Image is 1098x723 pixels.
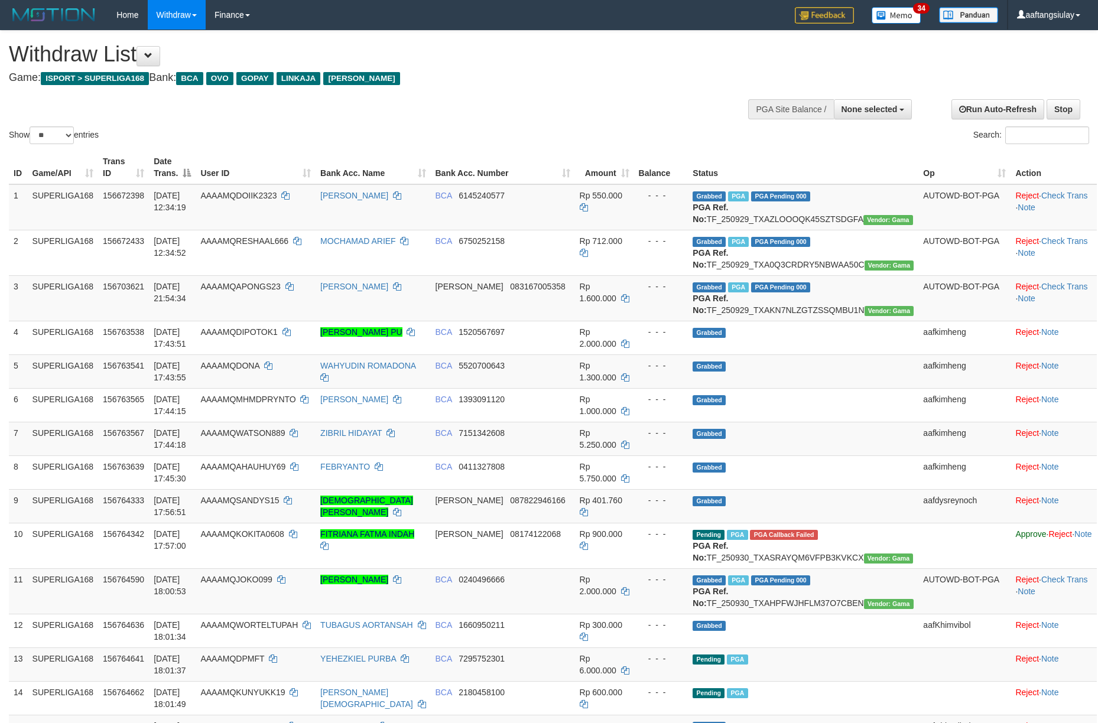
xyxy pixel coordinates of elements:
[728,191,749,201] span: Marked by aafsoycanthlai
[436,395,452,404] span: BCA
[320,688,413,709] a: [PERSON_NAME][DEMOGRAPHIC_DATA]
[639,360,684,372] div: - - -
[154,620,186,641] span: [DATE] 18:01:34
[1041,654,1059,663] a: Note
[30,126,74,144] select: Showentries
[918,388,1011,422] td: aafkimheng
[693,575,726,585] span: Grabbed
[727,530,748,540] span: Marked by aafsoumeymey
[693,688,725,698] span: Pending
[154,282,186,303] span: [DATE] 21:54:34
[200,529,284,539] span: AAAAMQKOKITA0608
[459,462,505,471] span: Copy 0411327808 to clipboard
[918,422,1011,455] td: aafkimheng
[28,184,99,230] td: SUPERLIGA168
[693,496,726,506] span: Grabbed
[320,428,382,438] a: ZIBRIL HIDAYAT
[9,455,28,489] td: 8
[1041,236,1088,246] a: Check Trans
[316,151,430,184] th: Bank Acc. Name: activate to sort column ascending
[1041,688,1059,697] a: Note
[580,282,616,303] span: Rp 1.600.000
[1041,282,1088,291] a: Check Trans
[728,575,749,585] span: Marked by aafsoycanthlai
[1015,575,1039,584] a: Reject
[693,328,726,338] span: Grabbed
[688,151,918,184] th: Status
[728,237,749,247] span: Marked by aafsoycanthlai
[28,647,99,681] td: SUPERLIGA168
[459,575,505,584] span: Copy 0240496666 to clipboard
[580,191,622,200] span: Rp 550.000
[9,489,28,523] td: 9
[103,282,144,291] span: 156703621
[9,275,28,321] td: 3
[1015,236,1039,246] a: Reject
[320,529,414,539] a: FITRIANA FATMA INDAH
[580,462,616,483] span: Rp 5.750.000
[1011,151,1096,184] th: Action
[320,462,370,471] a: FEBRYANTO
[206,72,233,85] span: OVO
[459,620,505,630] span: Copy 1660950211 to clipboard
[510,496,565,505] span: Copy 087822946166 to clipboard
[200,236,288,246] span: AAAAMQRESHAAL666
[1074,529,1092,539] a: Note
[103,620,144,630] span: 156764636
[1041,327,1059,337] a: Note
[154,575,186,596] span: [DATE] 18:00:53
[693,237,726,247] span: Grabbed
[639,281,684,292] div: - - -
[639,326,684,338] div: - - -
[863,215,913,225] span: Vendor URL: https://trx31.1velocity.biz
[580,327,616,349] span: Rp 2.000.000
[200,620,298,630] span: AAAAMQWORTELTUPAH
[28,230,99,275] td: SUPERLIGA168
[436,428,452,438] span: BCA
[918,455,1011,489] td: aafkimheng
[154,395,186,416] span: [DATE] 17:44:15
[320,327,402,337] a: [PERSON_NAME] PU
[1015,688,1039,697] a: Reject
[688,523,918,568] td: TF_250930_TXASRAYQM6VFPB3KVKCX
[154,462,186,483] span: [DATE] 17:45:30
[580,529,622,539] span: Rp 900.000
[728,282,749,292] span: Marked by aafchhiseyha
[200,191,277,200] span: AAAAMQDOIIK2323
[580,236,622,246] span: Rp 712.000
[103,361,144,370] span: 156763541
[1011,230,1096,275] td: · ·
[431,151,575,184] th: Bank Acc. Number: activate to sort column ascending
[459,688,505,697] span: Copy 2180458100 to clipboard
[575,151,634,184] th: Amount: activate to sort column ascending
[748,99,833,119] div: PGA Site Balance /
[28,523,99,568] td: SUPERLIGA168
[436,575,452,584] span: BCA
[580,620,622,630] span: Rp 300.000
[200,282,280,291] span: AAAAMQAPONGS23
[1041,428,1059,438] a: Note
[1015,395,1039,404] a: Reject
[639,686,684,698] div: - - -
[1018,587,1035,596] a: Note
[918,321,1011,354] td: aafkimheng
[28,422,99,455] td: SUPERLIGA168
[834,99,912,119] button: None selected
[693,294,728,315] b: PGA Ref. No:
[1011,275,1096,321] td: · ·
[1041,575,1088,584] a: Check Trans
[693,530,725,540] span: Pending
[1011,354,1096,388] td: ·
[154,191,186,212] span: [DATE] 12:34:19
[639,190,684,201] div: - - -
[103,191,144,200] span: 156672398
[9,388,28,422] td: 6
[236,72,274,85] span: GOPAY
[1011,489,1096,523] td: ·
[1011,647,1096,681] td: ·
[580,395,616,416] span: Rp 1.000.000
[436,620,452,630] span: BCA
[918,614,1011,647] td: aafKhimvibol
[154,327,186,349] span: [DATE] 17:43:51
[510,529,561,539] span: Copy 08174122068 to clipboard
